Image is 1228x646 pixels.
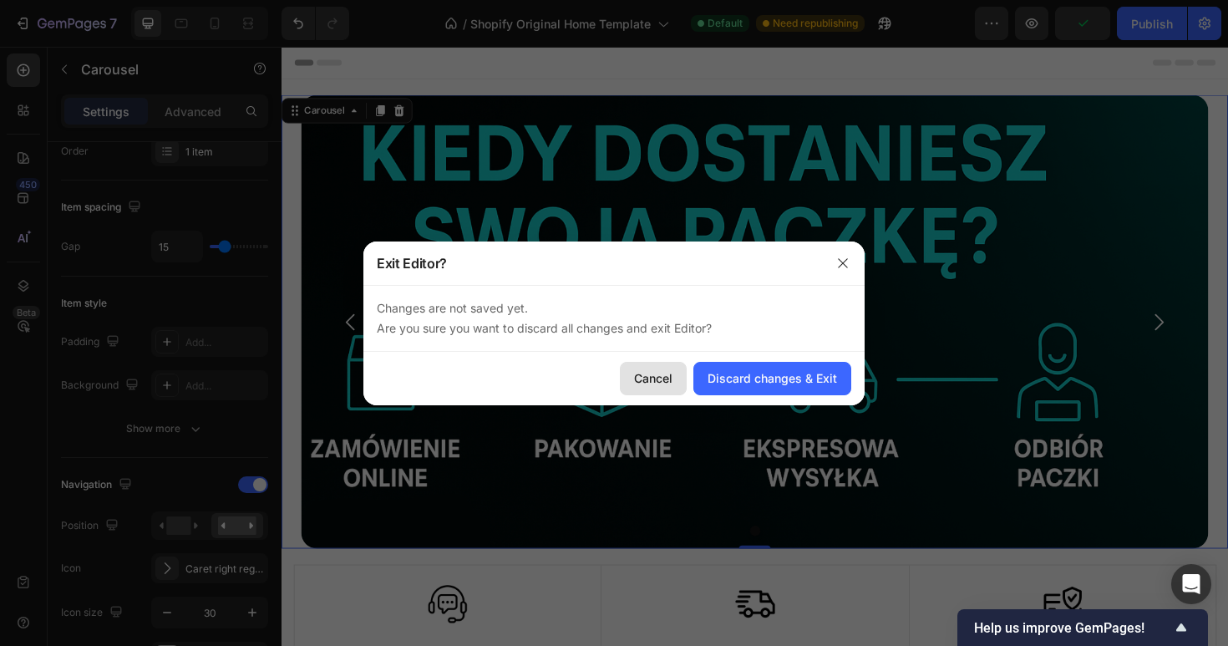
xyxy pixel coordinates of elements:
[974,618,1191,638] button: Show survey - Help us improve GemPages!
[620,362,687,395] button: Cancel
[634,369,672,387] div: Cancel
[1171,564,1211,604] div: Open Intercom Messenger
[903,266,955,318] button: Carousel Next Arrow
[974,620,1171,636] span: Help us improve GemPages!
[155,569,196,611] img: Alt Image
[496,507,507,518] button: Dot
[807,569,847,609] img: Alt Image
[21,60,70,75] div: Carousel
[708,369,837,387] div: Discard changes & Exit
[48,266,99,318] button: Carousel Back Arrow
[480,569,522,611] img: Alt Image
[693,362,851,395] button: Discard changes & Exit
[377,298,851,338] p: Changes are not saved yet. Are you sure you want to discard all changes and exit Editor?
[21,51,982,532] img: gempages_585749444905927515-52640745-3dd2-49b2-9b03-83cd53cfd95a.png
[377,253,447,273] p: Exit Editor?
